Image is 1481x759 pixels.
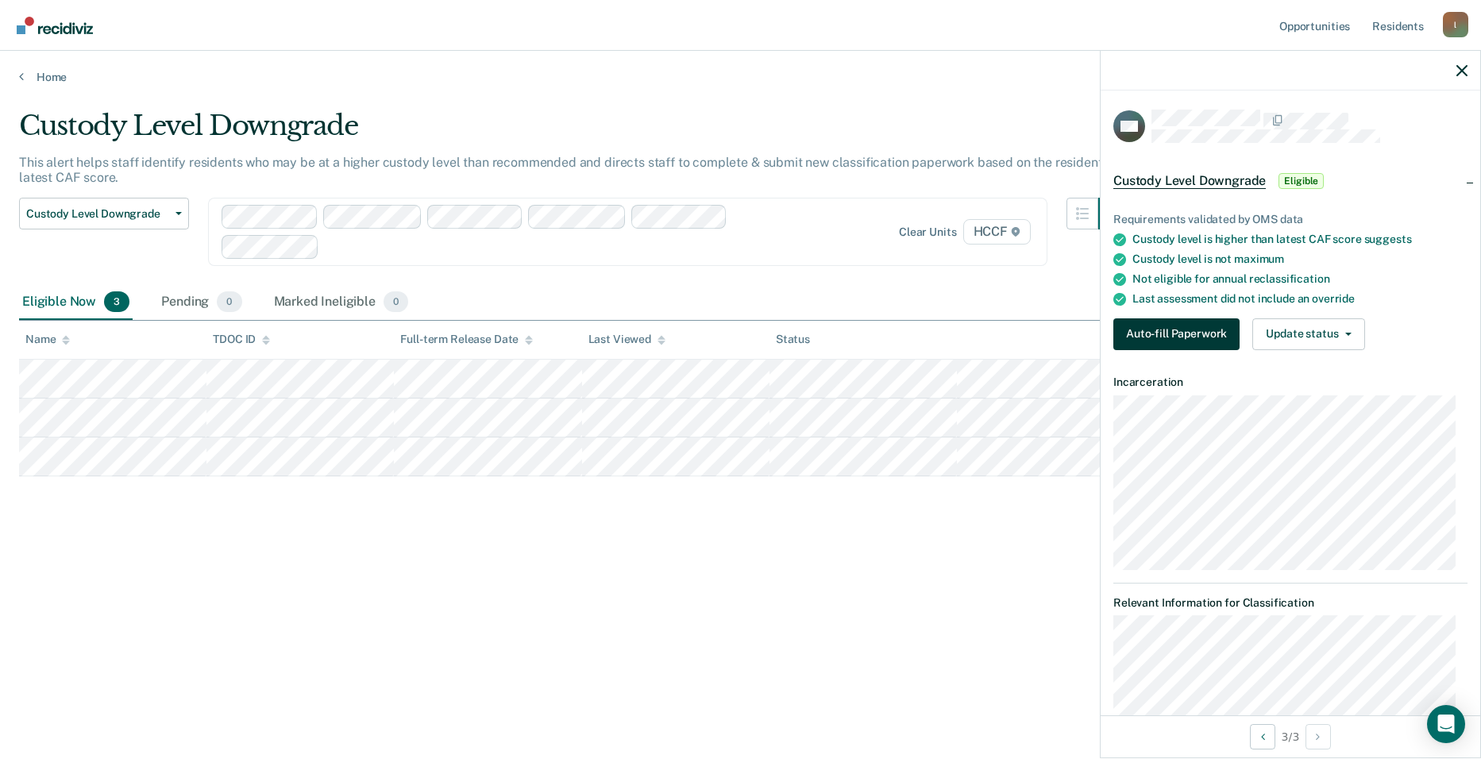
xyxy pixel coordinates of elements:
span: Custody Level Downgrade [26,207,169,221]
dt: Incarceration [1113,376,1468,389]
span: HCCF [963,219,1031,245]
span: 3 [104,291,129,312]
button: Profile dropdown button [1443,12,1468,37]
img: Recidiviz [17,17,93,34]
button: Auto-fill Paperwork [1113,318,1240,350]
span: 0 [217,291,241,312]
div: Last Viewed [588,333,665,346]
div: Clear units [899,225,957,239]
div: Requirements validated by OMS data [1113,213,1468,226]
div: Name [25,333,70,346]
dt: Relevant Information for Classification [1113,596,1468,610]
span: 0 [384,291,408,312]
div: Not eligible for annual [1132,272,1468,286]
div: Status [776,333,810,346]
span: Custody Level Downgrade [1113,173,1266,189]
span: reclassification [1249,272,1330,285]
div: 3 / 3 [1101,715,1480,757]
div: Open Intercom Messenger [1427,705,1465,743]
div: Pending [158,285,245,320]
span: override [1312,292,1355,305]
button: Update status [1252,318,1364,350]
button: Previous Opportunity [1250,724,1275,749]
div: Custody level is not [1132,252,1468,266]
div: l [1443,12,1468,37]
div: Custody Level DowngradeEligible [1101,156,1480,206]
div: Marked Ineligible [271,285,412,320]
div: Last assessment did not include an [1132,292,1468,306]
span: maximum [1234,252,1284,265]
div: Custody Level Downgrade [19,110,1130,155]
div: TDOC ID [213,333,270,346]
div: Eligible Now [19,285,133,320]
a: Home [19,70,1462,84]
span: Eligible [1279,173,1324,189]
button: Next Opportunity [1306,724,1331,749]
a: Navigate to form link [1113,318,1246,350]
p: This alert helps staff identify residents who may be at a higher custody level than recommended a... [19,155,1111,185]
span: suggests [1364,233,1412,245]
div: Full-term Release Date [400,333,533,346]
div: Custody level is higher than latest CAF score [1132,233,1468,246]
